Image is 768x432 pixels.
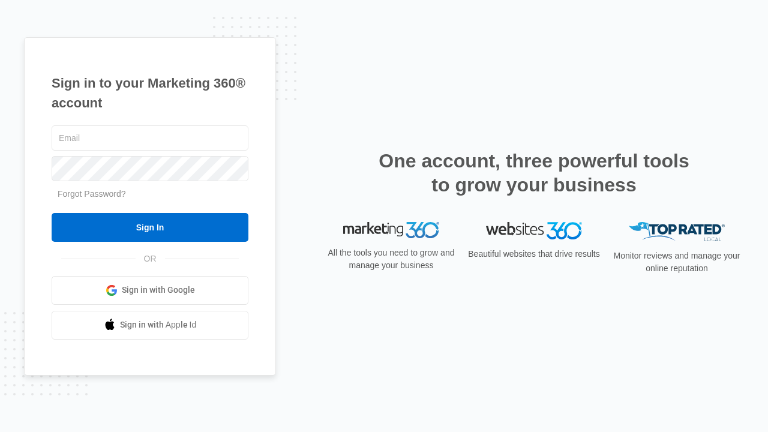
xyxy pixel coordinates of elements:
[52,125,248,151] input: Email
[136,253,165,265] span: OR
[486,222,582,239] img: Websites 360
[375,149,693,197] h2: One account, three powerful tools to grow your business
[610,250,744,275] p: Monitor reviews and manage your online reputation
[467,248,601,260] p: Beautiful websites that drive results
[120,319,197,331] span: Sign in with Apple Id
[58,189,126,199] a: Forgot Password?
[343,222,439,239] img: Marketing 360
[324,247,458,272] p: All the tools you need to grow and manage your business
[629,222,725,242] img: Top Rated Local
[52,73,248,113] h1: Sign in to your Marketing 360® account
[52,311,248,340] a: Sign in with Apple Id
[52,213,248,242] input: Sign In
[122,284,195,296] span: Sign in with Google
[52,276,248,305] a: Sign in with Google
